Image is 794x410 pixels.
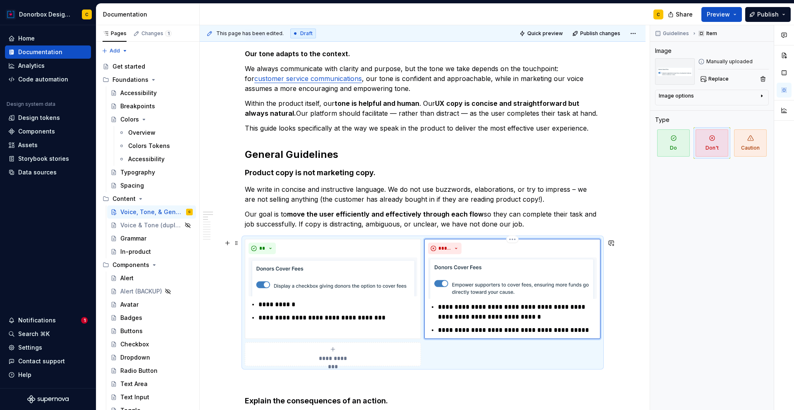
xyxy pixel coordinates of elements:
[115,153,196,166] a: Accessibility
[107,205,196,219] a: Voice, Tone, & General GuidelinesC
[107,272,196,285] a: Alert
[112,62,145,71] div: Get started
[245,148,600,161] h2: General Guidelines
[335,99,419,107] strong: tone is helpful and human
[115,139,196,153] a: Colors Tokens
[115,126,196,139] a: Overview
[112,261,149,269] div: Components
[18,62,45,70] div: Analytics
[120,327,143,335] div: Buttons
[120,102,155,110] div: Breakpoints
[5,32,91,45] a: Home
[107,364,196,377] a: Radio Button
[120,89,157,97] div: Accessibility
[5,138,91,152] a: Assets
[107,166,196,179] a: Typography
[6,10,16,19] img: 17077652-375b-4f2c-92b0-528c72b71ea0.png
[245,168,373,177] strong: Product copy is not marketing copy
[245,123,600,133] p: This guide looks specifically at the way we speak in the product to deliver the most effective us...
[745,7,791,22] button: Publish
[527,30,563,37] span: Quick preview
[120,353,150,362] div: Dropdown
[657,129,690,157] span: Do
[254,74,362,83] a: customer service communications
[5,125,91,138] a: Components
[107,391,196,404] a: Text Input
[2,5,94,23] button: Donorbox Design SystemC
[732,127,769,159] button: Caution
[708,76,729,82] span: Replace
[18,343,42,352] div: Settings
[120,340,149,348] div: Checkbox
[103,30,127,37] div: Pages
[103,10,196,19] div: Documentation
[165,30,172,37] span: 1
[249,396,388,405] strong: xplain the consequences of an action.
[110,48,120,54] span: Add
[120,248,151,256] div: In-product
[580,30,620,37] span: Publish changes
[27,395,69,403] a: Supernova Logo
[570,28,624,39] button: Publish changes
[18,34,35,43] div: Home
[141,30,172,37] div: Changes
[107,377,196,391] a: Text Area
[107,86,196,100] a: Accessibility
[107,338,196,351] a: Checkbox
[18,114,60,122] div: Design tokens
[18,155,69,163] div: Storybook stories
[120,274,134,282] div: Alert
[655,127,692,159] button: Do
[18,127,55,136] div: Components
[120,234,146,243] div: Grammar
[664,7,698,22] button: Share
[698,73,732,85] button: Replace
[18,48,62,56] div: Documentation
[112,76,148,84] div: Foundations
[128,142,170,150] div: Colors Tokens
[107,245,196,258] a: In-product
[245,396,600,406] h4: E
[18,75,68,83] div: Code automation
[657,11,660,18] div: C
[676,10,693,19] span: Share
[99,60,196,73] a: Get started
[659,93,694,99] div: Image options
[99,192,196,205] div: Content
[5,368,91,381] button: Help
[655,116,670,124] div: Type
[5,327,91,341] button: Search ⌘K
[663,30,689,37] span: Guidelines
[696,129,728,157] span: Don't
[120,300,139,309] div: Avatar
[128,155,165,163] div: Accessibility
[5,341,91,354] a: Settings
[707,10,730,19] span: Preview
[5,111,91,124] a: Design tokens
[99,73,196,86] div: Foundations
[18,357,65,365] div: Contact support
[655,58,695,85] img: 35eb6989-ab5e-4525-847a-8408de2b7b67.png
[18,371,31,379] div: Help
[107,298,196,311] a: Avatar
[517,28,567,39] button: Quick preview
[245,184,600,204] p: We write in concise and instructive language. We do not use buzzwords, elaborations, or try to im...
[18,330,50,338] div: Search ⌘K
[120,181,144,190] div: Spacing
[5,152,91,165] a: Storybook stories
[245,168,600,178] h4: .
[7,101,55,107] div: Design system data
[120,393,149,401] div: Text Input
[107,232,196,245] a: Grammar
[5,355,91,368] button: Contact support
[189,208,191,216] div: C
[287,210,484,218] strong: move the user efficiently and effectively through each flow
[112,195,136,203] div: Content
[107,100,196,113] a: Breakpoints
[120,287,162,296] div: Alert (BACKUP)
[18,168,57,176] div: Data sources
[245,209,600,229] p: Our goal is to so they can complete their task and job successfully. If copy is distracting, ambi...
[85,11,88,18] div: C
[5,45,91,59] a: Documentation
[655,47,672,55] div: Image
